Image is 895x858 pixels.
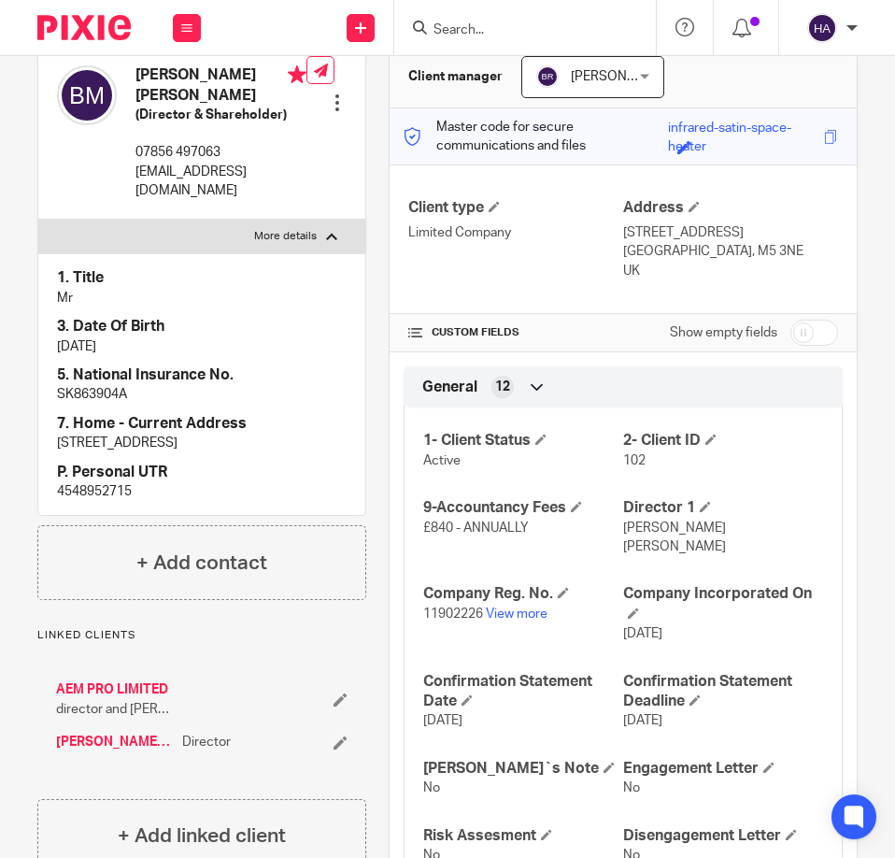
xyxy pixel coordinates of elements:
[432,22,600,39] input: Search
[571,70,674,83] span: [PERSON_NAME]
[623,714,662,727] span: [DATE]
[623,454,646,467] span: 102
[57,463,347,482] h4: P. Personal UTR
[423,584,623,604] h4: Company Reg. No.
[623,262,838,280] p: UK
[423,672,623,712] h4: Confirmation Statement Date
[57,365,347,385] h4: 5. National Insurance No.
[57,385,347,404] p: SK863904A
[135,65,306,106] h4: [PERSON_NAME] [PERSON_NAME]
[37,628,366,643] p: Linked clients
[135,163,306,201] p: [EMAIL_ADDRESS][DOMAIN_NAME]
[495,378,510,396] span: 12
[136,549,267,578] h4: + Add contact
[408,198,623,218] h4: Client type
[623,223,838,242] p: [STREET_ADDRESS]
[423,608,483,621] span: 11902226
[57,414,347,434] h4: 7. Home - Current Address
[423,826,623,846] h4: Risk Assesment
[807,13,837,43] img: svg%3E
[57,337,347,356] p: [DATE]
[408,223,623,242] p: Limited Company
[423,454,461,467] span: Active
[408,325,623,340] h4: CUSTOM FIELDS
[623,781,640,794] span: No
[56,680,168,699] a: AEM PRO LIMITED
[135,143,306,162] p: 07856 497063
[288,65,306,84] i: Primary
[57,482,347,501] p: 4548952715
[423,781,440,794] span: No
[408,67,503,86] h3: Client manager
[254,229,317,244] p: More details
[623,198,838,218] h4: Address
[670,323,777,342] label: Show empty fields
[623,431,823,450] h4: 2- Client ID
[623,584,823,624] h4: Company Incorporated On
[57,289,347,307] p: Mr
[57,434,347,452] p: [STREET_ADDRESS]
[623,826,823,846] h4: Disengagement Letter
[623,759,823,779] h4: Engagement Letter
[56,700,173,719] span: director and [PERSON_NAME]
[37,15,131,40] img: Pixie
[423,498,623,518] h4: 9-Accountancy Fees
[422,378,477,397] span: General
[668,119,819,140] div: infrared-satin-space-heater
[57,65,117,125] img: svg%3E
[56,733,173,751] a: [PERSON_NAME] [PERSON_NAME]
[423,431,623,450] h4: 1- Client Status
[623,672,823,712] h4: Confirmation Statement Deadline
[623,498,823,518] h4: Director 1
[135,106,306,124] h5: (Director & Shareholder)
[57,317,347,336] h4: 3. Date Of Birth
[536,65,559,88] img: svg%3E
[623,627,662,640] span: [DATE]
[423,714,462,727] span: [DATE]
[404,118,668,156] p: Master code for secure communications and files
[423,759,623,779] h4: [PERSON_NAME]`s Note
[623,242,838,261] p: [GEOGRAPHIC_DATA], M5 3NE
[57,268,347,288] h4: 1. Title
[423,522,529,535] span: £840 - ANNUALLY
[118,822,286,851] h4: + Add linked client
[486,608,547,621] a: View more
[182,733,231,751] span: Director
[623,522,726,553] span: [PERSON_NAME] [PERSON_NAME]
